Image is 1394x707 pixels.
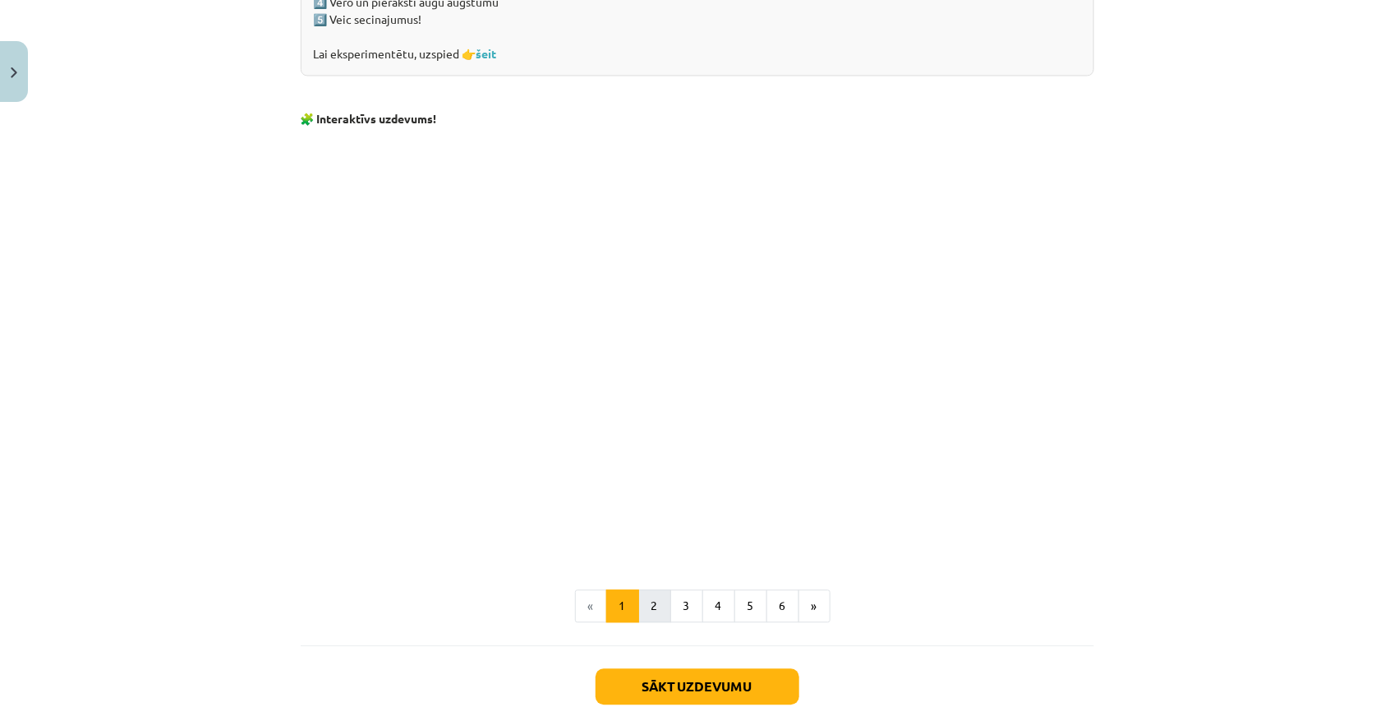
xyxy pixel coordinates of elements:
[638,589,671,622] button: 2
[798,589,830,622] button: »
[606,589,639,622] button: 1
[596,668,799,705] button: Sākt uzdevumu
[670,589,703,622] button: 3
[11,67,17,78] img: icon-close-lesson-0947bae3869378f0d4975bcd49f059093ad1ed9edebbc8119c70593378902aed.svg
[476,46,497,61] a: šeit
[766,589,799,622] button: 6
[301,111,437,126] strong: 🧩 Interaktīvs uzdevums!
[702,589,735,622] button: 4
[734,589,767,622] button: 5
[301,589,1094,622] nav: Page navigation example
